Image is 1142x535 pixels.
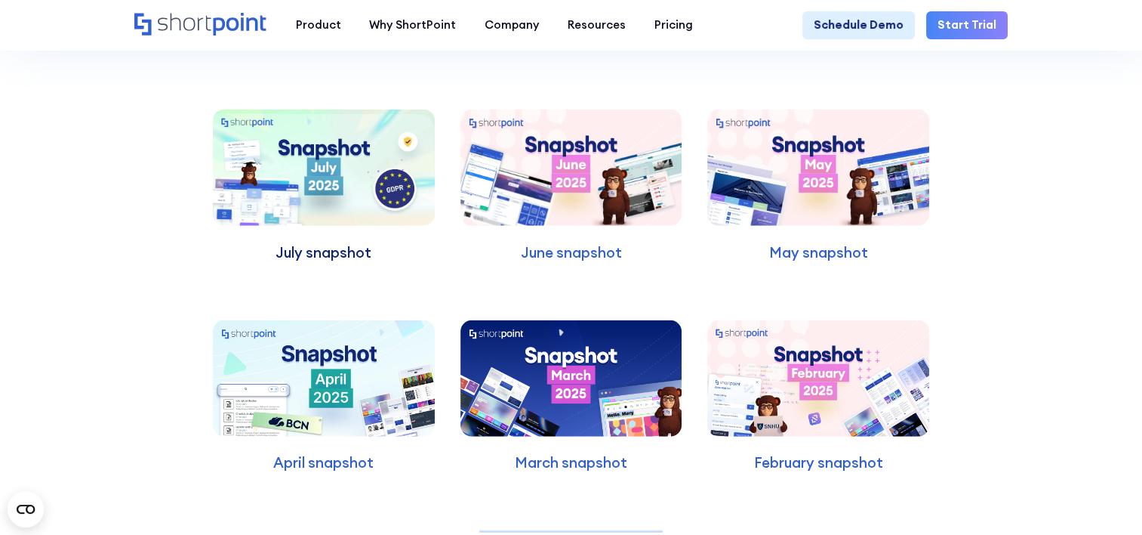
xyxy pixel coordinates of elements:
button: Open CMP widget [8,491,44,527]
a: Company [470,11,553,40]
p: April snapshot [213,452,435,473]
p: March snapshot [460,452,682,473]
a: Pricing [640,11,707,40]
a: April snapshot [205,297,442,473]
a: Home [134,13,267,37]
iframe: Chat Widget [1067,462,1142,535]
div: Resources [568,17,626,34]
div: Company [485,17,539,34]
a: Product [282,11,356,40]
div: Product [295,17,340,34]
a: July snapshot [205,87,442,263]
p: June snapshot [460,242,682,263]
a: May snapshot [700,87,937,263]
a: February snapshot [700,297,937,473]
div: Pricing [654,17,693,34]
a: Start Trial [926,11,1008,40]
a: Resources [553,11,640,40]
p: February snapshot [707,452,929,473]
a: Why ShortPoint [355,11,470,40]
a: June snapshot [453,87,689,263]
a: Schedule Demo [802,11,915,40]
p: May snapshot [707,242,929,263]
div: Why ShortPoint [369,17,456,34]
a: March snapshot [453,297,689,473]
p: July snapshot [213,242,435,263]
